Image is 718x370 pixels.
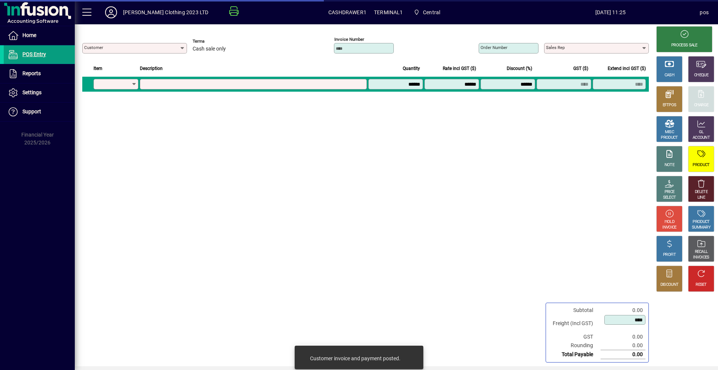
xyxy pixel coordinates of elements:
[665,219,674,225] div: HOLD
[4,83,75,102] a: Settings
[403,64,420,73] span: Quantity
[693,162,709,168] div: PRODUCT
[4,26,75,45] a: Home
[481,45,507,50] mat-label: Order number
[665,73,674,78] div: CASH
[374,6,403,18] span: TERMINAL1
[601,341,645,350] td: 0.00
[693,219,709,225] div: PRODUCT
[22,32,36,38] span: Home
[334,37,364,42] mat-label: Invoice number
[411,6,444,19] span: Central
[601,333,645,341] td: 0.00
[662,225,676,230] div: INVOICE
[310,355,401,362] div: Customer invoice and payment posted.
[665,189,675,195] div: PRICE
[663,195,676,201] div: SELECT
[660,282,678,288] div: DISCOUNT
[328,6,366,18] span: CASHDRAWER1
[4,103,75,121] a: Support
[671,43,697,48] div: PROCESS SALE
[697,195,705,201] div: LINE
[694,103,709,108] div: CHARGE
[22,89,42,95] span: Settings
[700,6,709,18] div: pos
[549,350,601,359] td: Total Payable
[22,70,41,76] span: Reports
[22,51,46,57] span: POS Entry
[663,252,676,258] div: PROFIT
[22,108,41,114] span: Support
[4,64,75,83] a: Reports
[693,135,710,141] div: ACCOUNT
[661,135,678,141] div: PRODUCT
[99,6,123,19] button: Profile
[193,46,226,52] span: Cash sale only
[193,39,237,44] span: Terms
[608,64,646,73] span: Extend incl GST ($)
[84,45,103,50] mat-label: Customer
[601,306,645,315] td: 0.00
[663,103,676,108] div: EFTPOS
[521,6,700,18] span: [DATE] 11:25
[699,129,704,135] div: GL
[695,249,708,255] div: RECALL
[93,64,102,73] span: Item
[665,162,674,168] div: NOTE
[549,315,601,333] td: Freight (Incl GST)
[693,255,709,260] div: INVOICES
[123,6,208,18] div: [PERSON_NAME] Clothing 2023 LTD
[694,73,708,78] div: CHEQUE
[549,306,601,315] td: Subtotal
[695,189,708,195] div: DELETE
[692,225,711,230] div: SUMMARY
[573,64,588,73] span: GST ($)
[601,350,645,359] td: 0.00
[665,129,674,135] div: MISC
[443,64,476,73] span: Rate incl GST ($)
[507,64,532,73] span: Discount (%)
[140,64,163,73] span: Description
[546,45,565,50] mat-label: Sales rep
[696,282,707,288] div: RESET
[549,333,601,341] td: GST
[549,341,601,350] td: Rounding
[423,6,440,18] span: Central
